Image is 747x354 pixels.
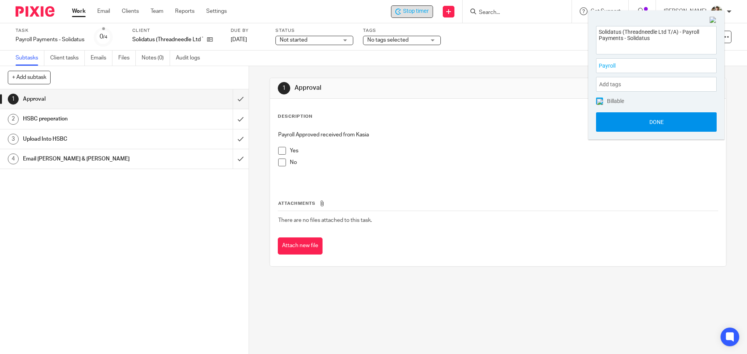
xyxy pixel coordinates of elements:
div: 1 [278,82,290,94]
div: 4 [8,153,19,164]
label: Client [132,28,221,34]
h1: HSBC preperation [23,113,158,125]
img: Pixie [16,6,54,17]
label: Task [16,28,84,34]
p: Description [278,113,312,120]
h1: Approval [295,84,515,92]
span: Add tags [599,78,625,91]
h1: Email [PERSON_NAME] & [PERSON_NAME] [23,153,158,165]
div: Solidatus (Threadneedle Ltd T/A) - Payroll Payments - Solidatus [391,5,433,18]
h1: Upload Into HSBC [23,133,158,145]
a: Emails [91,51,112,66]
div: 3 [8,134,19,145]
button: Done [596,112,717,132]
p: No [290,159,717,166]
a: Audit logs [176,51,206,66]
a: Notes (0) [142,51,170,66]
a: Team [151,7,163,15]
span: [DATE] [231,37,247,42]
a: Files [118,51,136,66]
img: checked.png [597,99,603,105]
img: Helen%20Campbell.jpeg [710,5,723,18]
p: Yes [290,147,717,155]
a: Subtasks [16,51,44,66]
div: 0 [100,32,107,41]
input: Search [478,9,548,16]
div: 1 [8,94,19,105]
a: Client tasks [50,51,85,66]
textarea: Solidatus (Threadneedle Ltd T/A) - Payroll Payments - Solidatus [596,26,716,52]
img: Close [710,17,717,24]
a: Email [97,7,110,15]
label: Due by [231,28,266,34]
span: Not started [280,37,307,43]
a: Reports [175,7,195,15]
h1: Approval [23,93,158,105]
span: Billable [607,98,624,104]
a: Work [72,7,86,15]
label: Tags [363,28,441,34]
span: There are no files attached to this task. [278,218,372,223]
label: Status [275,28,353,34]
span: Attachments [278,201,316,206]
a: Clients [122,7,139,15]
button: + Add subtask [8,71,51,84]
span: Get Support [591,9,621,14]
small: /4 [103,35,107,39]
div: 2 [8,114,19,125]
button: Attach new file [278,237,323,255]
p: Payroll Approved received from Kasia [278,131,717,139]
span: No tags selected [367,37,409,43]
p: [PERSON_NAME] [664,7,707,15]
a: Settings [206,7,227,15]
div: Payroll Payments - Solidatus [16,36,84,44]
span: Payroll [599,62,697,70]
p: Solidatus (Threadneedle Ltd T/A) [132,36,203,44]
span: Stop timer [403,7,429,16]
